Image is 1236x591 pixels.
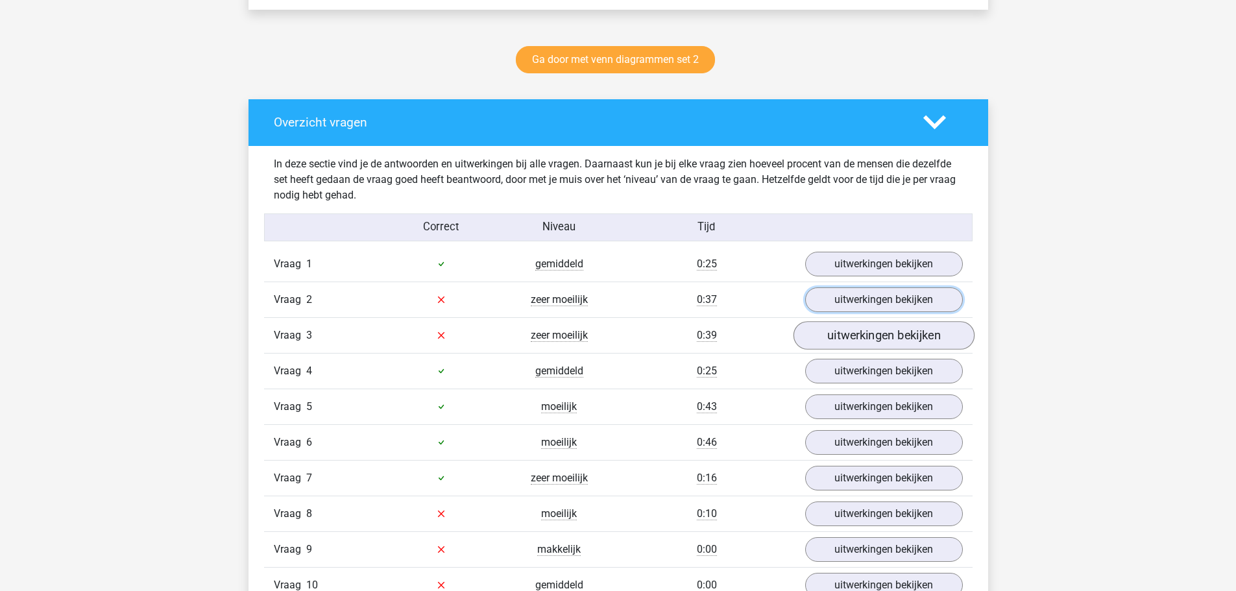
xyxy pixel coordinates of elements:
[531,293,588,306] span: zeer moeilijk
[306,472,312,484] span: 7
[805,466,963,490] a: uitwerkingen bekijken
[535,365,583,378] span: gemiddeld
[306,329,312,341] span: 3
[805,394,963,419] a: uitwerkingen bekijken
[274,256,306,272] span: Vraag
[274,328,306,343] span: Vraag
[793,321,974,350] a: uitwerkingen bekijken
[541,507,577,520] span: moeilijk
[274,115,904,130] h4: Overzicht vragen
[306,507,312,520] span: 8
[805,359,963,383] a: uitwerkingen bekijken
[306,400,312,413] span: 5
[274,292,306,308] span: Vraag
[264,156,973,203] div: In deze sectie vind je de antwoorden en uitwerkingen bij alle vragen. Daarnaast kun je bij elke v...
[697,329,717,342] span: 0:39
[274,435,306,450] span: Vraag
[274,542,306,557] span: Vraag
[697,400,717,413] span: 0:43
[697,543,717,556] span: 0:00
[306,543,312,555] span: 9
[535,258,583,271] span: gemiddeld
[537,543,581,556] span: makkelijk
[531,472,588,485] span: zeer moeilijk
[697,293,717,306] span: 0:37
[541,400,577,413] span: moeilijk
[805,252,963,276] a: uitwerkingen bekijken
[306,436,312,448] span: 6
[697,507,717,520] span: 0:10
[697,472,717,485] span: 0:16
[274,363,306,379] span: Vraag
[382,219,500,235] div: Correct
[697,258,717,271] span: 0:25
[697,436,717,449] span: 0:46
[805,430,963,455] a: uitwerkingen bekijken
[805,287,963,312] a: uitwerkingen bekijken
[697,365,717,378] span: 0:25
[306,258,312,270] span: 1
[500,219,618,235] div: Niveau
[541,436,577,449] span: moeilijk
[618,219,795,235] div: Tijd
[306,579,318,591] span: 10
[274,506,306,522] span: Vraag
[805,501,963,526] a: uitwerkingen bekijken
[805,537,963,562] a: uitwerkingen bekijken
[306,365,312,377] span: 4
[274,470,306,486] span: Vraag
[531,329,588,342] span: zeer moeilijk
[516,46,715,73] a: Ga door met venn diagrammen set 2
[306,293,312,306] span: 2
[274,399,306,415] span: Vraag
